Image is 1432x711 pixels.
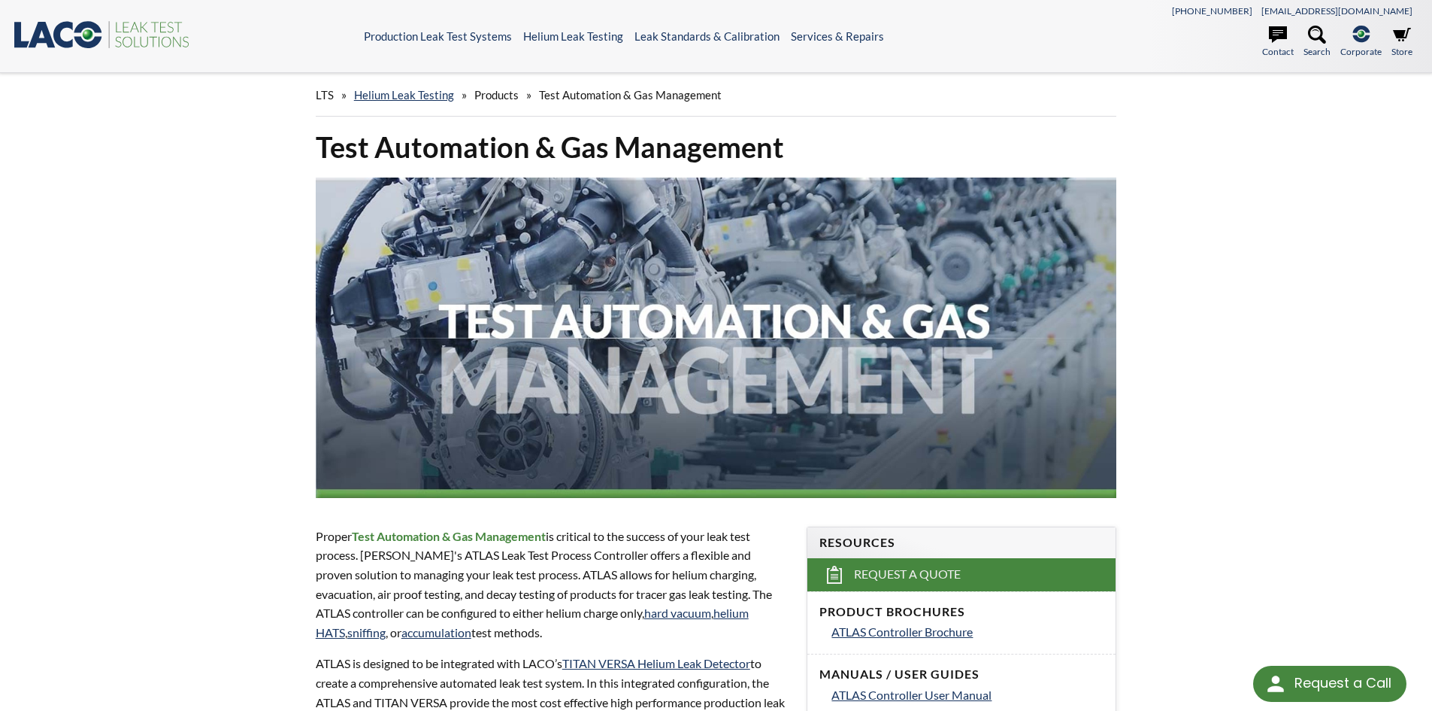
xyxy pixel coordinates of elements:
[819,667,1104,682] h4: Manuals / User Guides
[316,74,1117,117] div: » » »
[316,129,1117,166] h1: Test Automation & Gas Management
[474,88,519,102] span: Products
[831,688,992,702] span: ATLAS Controller User Manual
[1172,5,1252,17] a: [PHONE_NUMBER]
[401,625,471,640] a: accumulation
[634,29,780,43] a: Leak Standards & Calibration
[854,567,961,582] span: Request a Quote
[1261,5,1412,17] a: [EMAIL_ADDRESS][DOMAIN_NAME]
[562,656,750,670] a: TITAN VERSA Helium Leak Detector
[831,622,1104,642] a: ATLAS Controller Brochure
[1303,26,1331,59] a: Search
[831,685,1104,705] a: ATLAS Controller User Manual
[539,88,722,102] span: Test Automation & Gas Management
[791,29,884,43] a: Services & Repairs
[316,88,334,102] span: LTS
[1340,44,1382,59] span: Corporate
[352,529,546,543] strong: Test Automation & Gas Management
[819,604,1104,620] h4: Product Brochures
[316,178,1117,498] img: Test Automation & Gas Management header
[1262,26,1294,59] a: Contact
[807,558,1116,591] a: Request a Quote
[316,606,749,640] a: helium HATS
[364,29,512,43] a: Production Leak Test Systems
[1391,26,1412,59] a: Store
[644,606,711,620] a: hard vacuum
[354,88,454,102] a: Helium Leak Testing
[1294,666,1391,700] div: Request a Call
[831,624,973,639] span: ATLAS Controller Brochure
[316,527,789,643] p: Proper is critical to the success of your leak test process. [PERSON_NAME]'s ATLAS Leak Test Proc...
[347,625,386,640] a: sniffing
[1264,672,1288,696] img: round button
[523,29,623,43] a: Helium Leak Testing
[1253,666,1406,702] div: Request a Call
[819,535,1104,551] h4: Resources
